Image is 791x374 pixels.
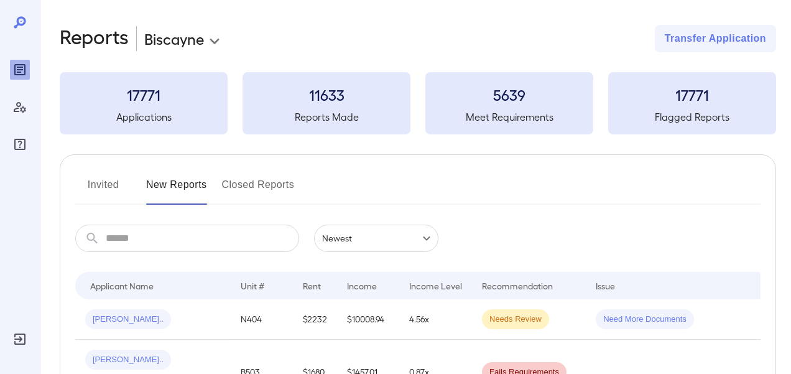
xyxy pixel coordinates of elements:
[482,314,549,325] span: Needs Review
[85,314,171,325] span: [PERSON_NAME]..
[222,175,295,205] button: Closed Reports
[409,278,462,293] div: Income Level
[75,175,131,205] button: Invited
[655,25,776,52] button: Transfer Application
[596,278,616,293] div: Issue
[425,85,593,105] h3: 5639
[241,278,264,293] div: Unit #
[85,354,171,366] span: [PERSON_NAME]..
[146,175,207,205] button: New Reports
[347,278,377,293] div: Income
[90,278,154,293] div: Applicant Name
[60,85,228,105] h3: 17771
[243,85,410,105] h3: 11633
[10,329,30,349] div: Log Out
[10,60,30,80] div: Reports
[596,314,694,325] span: Need More Documents
[337,299,399,340] td: $10008.94
[10,134,30,154] div: FAQ
[399,299,472,340] td: 4.56x
[60,25,129,52] h2: Reports
[10,97,30,117] div: Manage Users
[231,299,293,340] td: N404
[293,299,337,340] td: $2232
[60,110,228,124] h5: Applications
[608,85,776,105] h3: 17771
[314,225,438,252] div: Newest
[60,72,776,134] summary: 17771Applications11633Reports Made5639Meet Requirements17771Flagged Reports
[425,110,593,124] h5: Meet Requirements
[608,110,776,124] h5: Flagged Reports
[243,110,410,124] h5: Reports Made
[482,278,553,293] div: Recommendation
[303,278,323,293] div: Rent
[144,29,204,49] p: Biscayne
